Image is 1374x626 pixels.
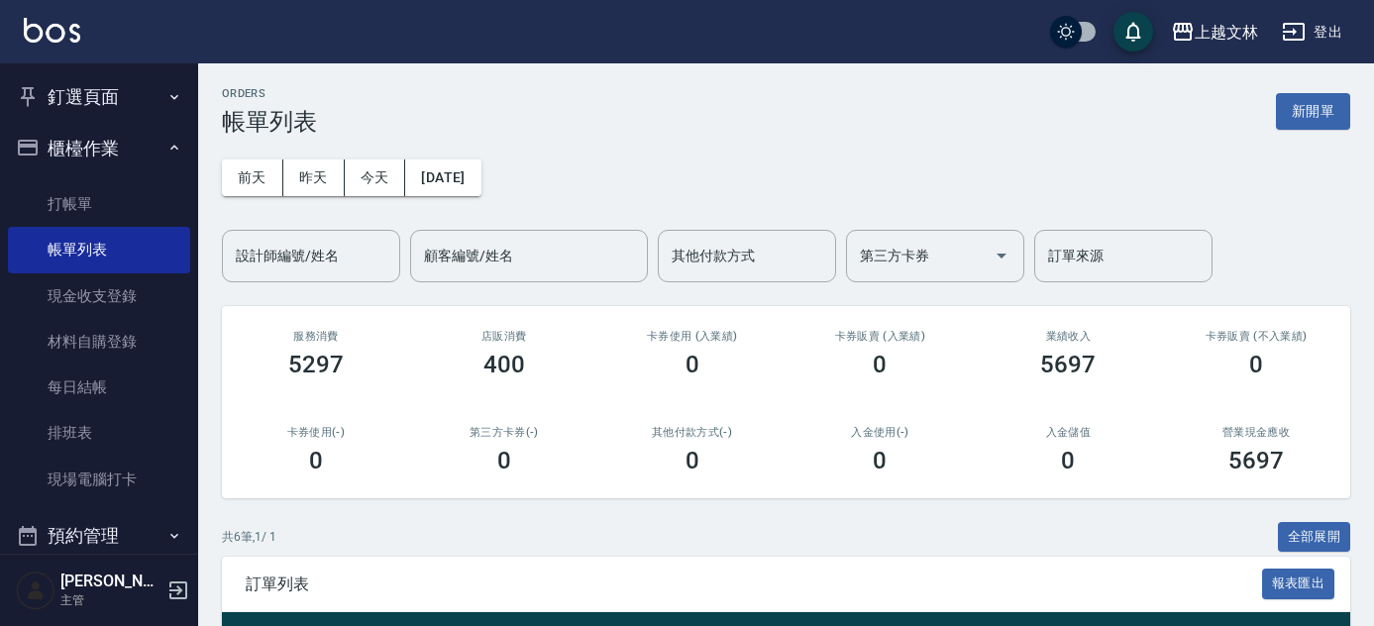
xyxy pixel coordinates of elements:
h2: 其他付款方式(-) [622,426,763,439]
button: 報表匯出 [1262,569,1335,599]
h2: 入金儲值 [998,426,1138,439]
h2: 卡券販賣 (不入業績) [1186,330,1326,343]
button: 今天 [345,159,406,196]
h3: 服務消費 [246,330,386,343]
a: 材料自購登錄 [8,319,190,365]
p: 共 6 筆, 1 / 1 [222,528,276,546]
h3: 0 [497,447,511,474]
button: 櫃檯作業 [8,123,190,174]
a: 報表匯出 [1262,574,1335,592]
h2: 卡券使用(-) [246,426,386,439]
a: 帳單列表 [8,227,190,272]
h2: 卡券販賣 (入業績) [809,330,950,343]
button: 昨天 [283,159,345,196]
button: [DATE] [405,159,480,196]
h2: 店販消費 [434,330,575,343]
h2: 入金使用(-) [809,426,950,439]
div: 上越文林 [1195,20,1258,45]
h3: 0 [1061,447,1075,474]
h3: 0 [1249,351,1263,378]
h5: [PERSON_NAME] [60,572,161,591]
h2: 第三方卡券(-) [434,426,575,439]
button: 新開單 [1276,93,1350,130]
button: Open [986,240,1017,271]
button: 前天 [222,159,283,196]
h3: 帳單列表 [222,108,317,136]
h2: 營業現金應收 [1186,426,1326,439]
button: 上越文林 [1163,12,1266,52]
h3: 5297 [288,351,344,378]
span: 訂單列表 [246,574,1262,594]
h2: 業績收入 [998,330,1138,343]
h3: 0 [873,447,887,474]
h3: 0 [309,447,323,474]
a: 每日結帳 [8,365,190,410]
h3: 0 [686,447,699,474]
button: save [1113,12,1153,52]
h2: ORDERS [222,87,317,100]
button: 預約管理 [8,510,190,562]
h2: 卡券使用 (入業績) [622,330,763,343]
img: Person [16,571,55,610]
a: 新開單 [1276,101,1350,120]
a: 排班表 [8,410,190,456]
p: 主管 [60,591,161,609]
img: Logo [24,18,80,43]
button: 釘選頁面 [8,71,190,123]
button: 登出 [1274,14,1350,51]
button: 全部展開 [1278,522,1351,553]
h3: 0 [686,351,699,378]
h3: 0 [873,351,887,378]
a: 打帳單 [8,181,190,227]
a: 現場電腦打卡 [8,457,190,502]
h3: 5697 [1228,447,1284,474]
h3: 5697 [1040,351,1096,378]
a: 現金收支登錄 [8,273,190,319]
h3: 400 [483,351,525,378]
